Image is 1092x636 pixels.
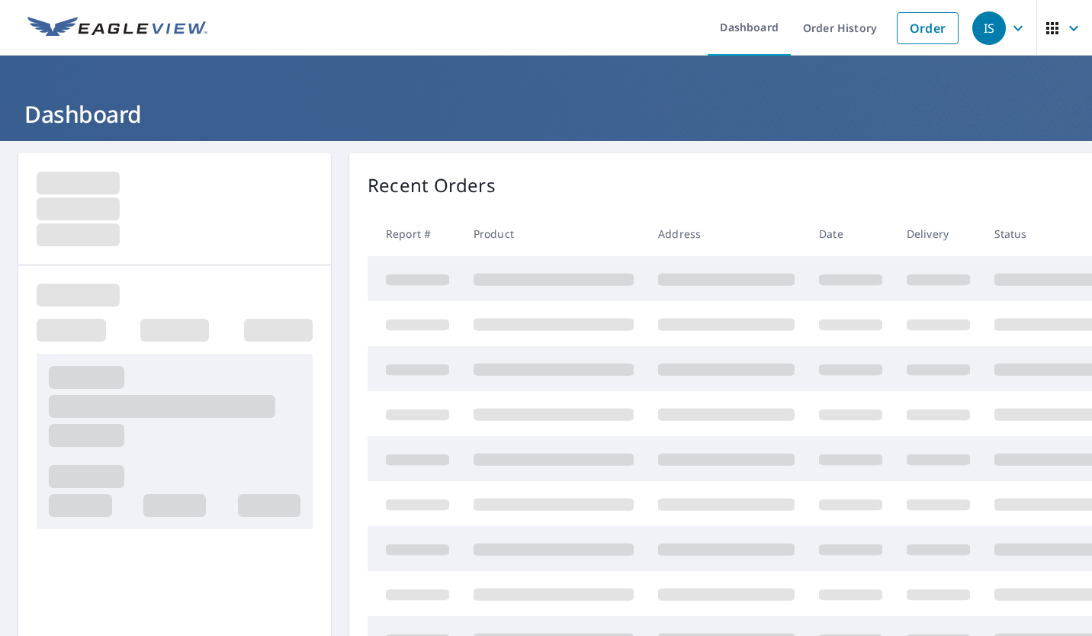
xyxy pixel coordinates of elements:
[18,98,1074,130] h1: Dashboard
[972,11,1006,45] div: IS
[894,211,982,256] th: Delivery
[807,211,894,256] th: Date
[27,17,207,40] img: EV Logo
[368,211,461,256] th: Report #
[368,172,496,199] p: Recent Orders
[897,12,959,44] a: Order
[646,211,807,256] th: Address
[461,211,646,256] th: Product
